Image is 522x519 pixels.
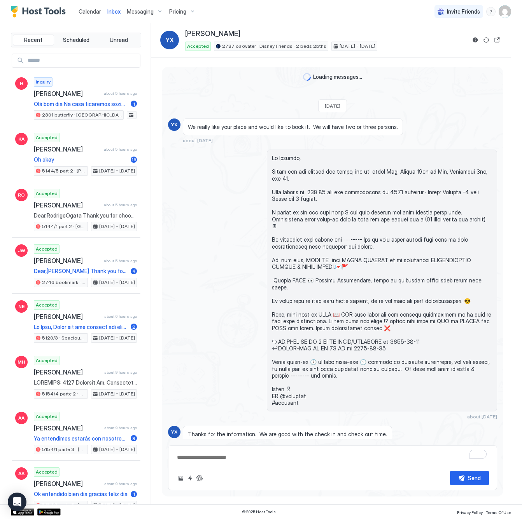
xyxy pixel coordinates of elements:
[13,35,54,45] button: Recent
[34,101,128,108] span: Olá bom dia Na casa ficaremos sozinhos isso?
[242,509,276,514] span: © 2025 Host Tools
[99,279,135,286] span: [DATE] - [DATE]
[176,450,489,465] textarea: To enrich screen reader interactions, please activate Accessibility in Grammarly extension settings
[42,334,86,341] span: 5120/3 · Spacious room 2 twin beds TV&Pool
[42,279,86,286] span: 2746 bookmark · luxury House with private pool at [GEOGRAPHIC_DATA]
[499,5,511,18] div: User profile
[25,54,140,67] input: Input Field
[104,202,137,207] span: about 5 hours ago
[447,8,480,15] span: Invite Friends
[99,334,135,341] span: [DATE] - [DATE]
[187,43,209,50] span: Accepted
[104,481,137,486] span: about 9 hours ago
[99,446,135,453] span: [DATE] - [DATE]
[24,37,42,44] span: Recent
[104,258,137,263] span: about 5 hours ago
[11,6,69,17] a: Host Tools Logo
[99,502,135,509] span: [DATE] - [DATE]
[37,509,61,516] a: Google Play Store
[313,73,362,80] span: Loading messages...
[132,268,136,274] span: 4
[467,414,497,420] span: about [DATE]
[127,8,154,15] span: Messaging
[186,474,195,483] button: Quick reply
[42,446,86,453] span: 5154/1 parte 3 · [GEOGRAPHIC_DATA]
[34,424,101,432] span: [PERSON_NAME]
[18,359,25,366] span: MH
[457,510,483,515] span: Privacy Policy
[36,134,58,141] span: Accepted
[36,357,58,364] span: Accepted
[11,33,141,47] div: tab-group
[42,502,86,509] span: 5154/1 parte 3 · [GEOGRAPHIC_DATA]
[107,7,121,16] a: Inbox
[36,468,58,475] span: Accepted
[36,246,58,253] span: Accepted
[471,35,480,45] button: Reservation information
[340,43,375,50] span: [DATE] - [DATE]
[36,413,58,420] span: Accepted
[11,509,34,516] a: App Store
[34,257,101,265] span: [PERSON_NAME]
[18,247,25,254] span: JW
[457,508,483,516] a: Privacy Policy
[34,480,101,488] span: [PERSON_NAME]
[63,37,89,44] span: Scheduled
[468,474,481,482] div: Send
[133,491,135,497] span: 1
[34,90,101,98] span: [PERSON_NAME]
[34,368,101,376] span: [PERSON_NAME]
[99,390,135,397] span: [DATE] - [DATE]
[195,474,204,483] button: ChatGPT Auto Reply
[104,370,137,375] span: about 9 hours ago
[492,35,502,45] button: Open reservation
[34,379,137,386] span: LOREMIPS: 4127 Dolorsit Am. Consectet Ad 12255 ELITSEDDO EIUS TEMP INCI #0603 (1 utlabo etdo mag ...
[8,493,26,511] div: Open Intercom Messenger
[56,35,97,45] button: Scheduled
[34,491,128,498] span: Ok entendido bien dia gracias feliz dia
[325,103,340,109] span: [DATE]
[34,212,137,219] span: Dear,RodrigoOgata Thank you for choosing our Airbnb for your stay. We hope you had a wonderful ti...
[104,147,137,152] span: about 5 hours ago
[79,7,101,16] a: Calendar
[20,80,23,87] span: H
[34,156,128,163] span: Oh okay
[79,8,101,15] span: Calendar
[183,138,213,143] span: about [DATE]
[133,101,135,107] span: 1
[486,7,496,16] div: menu
[99,223,135,230] span: [DATE] - [DATE]
[104,314,137,319] span: about 6 hours ago
[18,303,25,310] span: NE
[222,43,326,50] span: 2787 oakwater · Disney Friends -2 beds 2bths
[18,415,25,421] span: AA
[185,30,240,38] span: [PERSON_NAME]
[104,425,137,430] span: about 9 hours ago
[110,37,128,44] span: Unread
[482,35,491,45] button: Sync reservation
[18,136,25,143] span: KA
[42,167,86,174] span: 5144/5 part 2 · [PERSON_NAME]'s room w/ shared bath
[131,157,137,162] span: 15
[188,124,398,131] span: We really like your place and would like to book it. We will have two or three persons.
[171,121,177,128] span: YX
[36,78,51,85] span: Inquiry
[18,192,25,199] span: RO
[303,73,311,81] div: loading
[34,268,128,275] span: Dear,[PERSON_NAME] Thank you for choosing our Airbnb for your stay. We hope you had a wonderful t...
[34,435,128,442] span: Ya entendimos estarás con nosotros un dia mas gracias
[34,313,101,320] span: [PERSON_NAME]
[42,111,122,118] span: 2301 butterfly · [GEOGRAPHIC_DATA] Condo Near Disney
[104,91,137,96] span: about 5 hours ago
[36,190,58,197] span: Accepted
[18,470,25,477] span: AA
[99,167,135,174] span: [DATE] - [DATE]
[34,201,101,209] span: [PERSON_NAME]
[42,223,86,230] span: 5144/1 part 2 · [GEOGRAPHIC_DATA] w/bathroom
[36,301,58,308] span: Accepted
[486,510,511,515] span: Terms Of Use
[176,474,186,483] button: Upload image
